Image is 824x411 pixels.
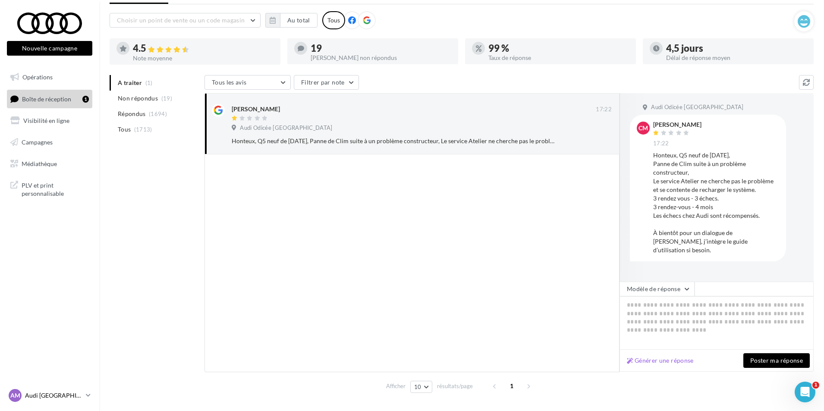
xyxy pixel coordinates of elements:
span: Campagnes [22,138,53,146]
div: 99 % [488,44,629,53]
span: Non répondus [118,94,158,103]
a: AM Audi [GEOGRAPHIC_DATA] [7,387,92,404]
span: 10 [414,383,421,390]
span: (1694) [149,110,167,117]
div: Honteux, Q5 neuf de [DATE], Panne de Clim suite à un problème constructeur, Le service Atelier ne... [653,151,779,254]
span: Boîte de réception [22,95,71,102]
button: Modèle de réponse [620,282,695,296]
span: Répondus [118,110,146,118]
button: Nouvelle campagne [7,41,92,56]
span: AM [10,391,20,400]
span: Audi Odicée [GEOGRAPHIC_DATA] [651,104,743,111]
div: Honteux, Q5 neuf de [DATE], Panne de Clim suite à un problème constructeur, Le service Atelier ne... [232,137,556,145]
span: 1 [505,379,519,393]
a: Visibilité en ligne [5,112,94,130]
button: Au total [280,13,318,28]
div: Tous [322,11,345,29]
span: 1 [812,382,819,389]
a: Opérations [5,68,94,86]
a: Campagnes [5,133,94,151]
div: Note moyenne [133,55,274,61]
span: 17:22 [653,140,669,147]
span: Tous [118,125,131,134]
div: [PERSON_NAME] non répondus [311,55,451,61]
span: Médiathèque [22,160,57,167]
button: Générer une réponse [623,355,697,366]
div: Délai de réponse moyen [666,55,807,61]
span: Opérations [22,73,53,81]
span: Afficher [386,382,406,390]
button: Choisir un point de vente ou un code magasin [110,13,261,28]
span: CM [638,124,648,132]
span: (1713) [134,126,152,133]
div: 1 [82,96,89,103]
button: Au total [265,13,318,28]
span: Tous les avis [212,78,247,86]
a: Boîte de réception1 [5,90,94,108]
span: Choisir un point de vente ou un code magasin [117,16,245,24]
div: [PERSON_NAME] [653,122,701,128]
p: Audi [GEOGRAPHIC_DATA] [25,391,82,400]
span: Visibilité en ligne [23,117,69,124]
a: PLV et print personnalisable [5,176,94,201]
button: Filtrer par note [294,75,359,90]
div: Taux de réponse [488,55,629,61]
button: Tous les avis [204,75,291,90]
div: [PERSON_NAME] [232,105,280,113]
span: (19) [161,95,172,102]
span: PLV et print personnalisable [22,179,89,198]
button: Poster ma réponse [743,353,810,368]
a: Médiathèque [5,155,94,173]
div: 4,5 jours [666,44,807,53]
div: 19 [311,44,451,53]
span: Audi Odicée [GEOGRAPHIC_DATA] [240,124,332,132]
span: résultats/page [437,382,473,390]
div: 4.5 [133,44,274,53]
span: 17:22 [596,106,612,113]
iframe: Intercom live chat [795,382,815,402]
button: 10 [410,381,432,393]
